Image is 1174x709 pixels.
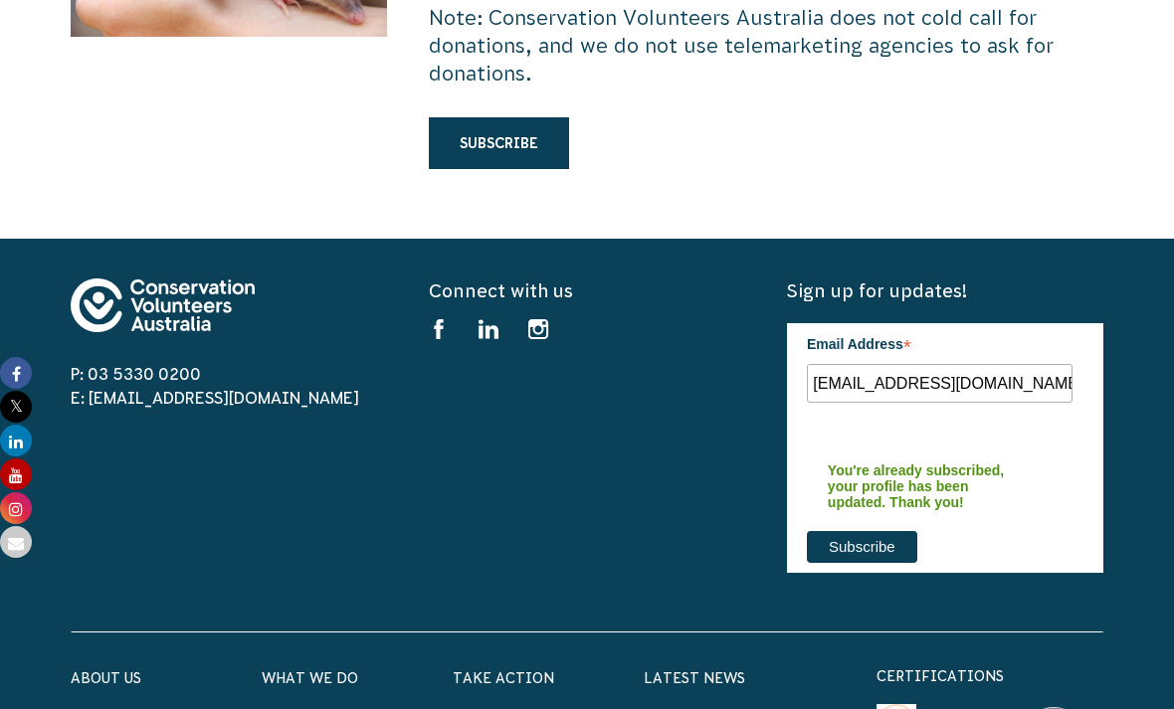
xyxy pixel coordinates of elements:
[787,278,1103,303] h5: Sign up for updates!
[429,117,569,169] a: Subscribe
[429,4,1103,88] p: Note: Conservation Volunteers Australia does not cold call for donations, and we do not use telem...
[807,531,917,563] input: Subscribe
[828,448,1016,517] div: You're already subscribed, your profile has been updated. Thank you!
[644,670,745,686] a: Latest News
[877,664,1103,688] p: certifications
[429,278,745,303] h5: Connect with us
[71,278,255,332] img: logo-footer.svg
[71,365,201,383] a: P: 03 5330 0200
[453,670,554,686] a: Take Action
[71,670,141,686] a: About Us
[807,323,1073,361] label: Email Address
[262,670,358,686] a: What We Do
[71,389,359,407] a: E: [EMAIL_ADDRESS][DOMAIN_NAME]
